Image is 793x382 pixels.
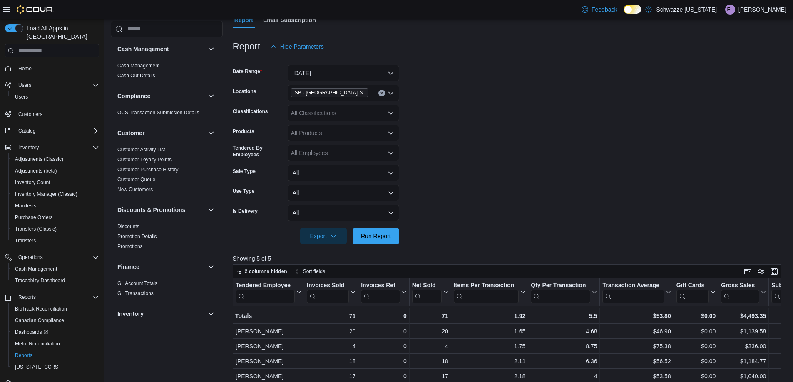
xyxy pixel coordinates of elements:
button: Inventory [15,143,42,153]
p: | [720,5,722,15]
span: Adjustments (Classic) [12,154,99,164]
button: Hide Parameters [267,38,327,55]
div: $1,040.00 [721,371,766,381]
span: Inventory Manager (Classic) [15,191,77,197]
button: Inventory [117,310,204,318]
div: Net Sold [412,282,441,290]
span: Washington CCRS [12,362,99,372]
button: Customer [117,129,204,137]
span: Transfers [15,237,36,244]
div: Transaction Average [602,282,664,290]
button: Reports [15,292,39,302]
div: 18 [307,356,355,366]
a: Customer Purchase History [117,167,179,173]
label: Sale Type [233,168,256,175]
button: Home [2,62,102,74]
a: Adjustments (Classic) [12,154,67,164]
button: Compliance [117,92,204,100]
button: Adjustments (Classic) [8,153,102,165]
label: Classifications [233,108,268,115]
button: Inventory Manager (Classic) [8,188,102,200]
div: 4.68 [531,326,597,336]
span: Transfers [12,236,99,246]
div: $0.00 [676,356,716,366]
label: Use Type [233,188,254,195]
span: Customer Activity List [117,146,165,153]
span: Hide Parameters [280,42,324,51]
button: Transfers [8,235,102,246]
span: Users [12,92,99,102]
div: 0 [361,371,406,381]
span: Operations [15,252,99,262]
span: Inventory [18,144,39,151]
div: 1.75 [454,341,526,351]
span: Users [15,80,99,90]
button: Display options [756,266,766,276]
button: Canadian Compliance [8,315,102,326]
div: Tendered Employee [236,282,295,290]
div: [PERSON_NAME] [236,356,301,366]
button: Inventory [206,309,216,319]
span: Reports [12,350,99,360]
span: Metrc Reconciliation [12,339,99,349]
a: Customer Loyalty Points [117,157,172,163]
button: Transaction Average [602,282,671,303]
div: 20 [412,326,448,336]
span: Home [18,65,32,72]
a: Manifests [12,201,40,211]
a: Inventory Count [12,177,54,187]
span: Purchase Orders [15,214,53,221]
div: $0.00 [676,341,716,351]
div: $0.00 [676,326,716,336]
button: Operations [2,251,102,263]
button: BioTrack Reconciliation [8,303,102,315]
div: $75.38 [602,341,671,351]
span: Report [234,12,253,28]
div: $56.52 [602,356,671,366]
button: Inventory Count [8,177,102,188]
div: $4,493.35 [721,311,766,321]
a: Cash Management [12,264,60,274]
span: Adjustments (beta) [15,168,57,174]
span: GL Transactions [117,290,154,297]
h3: Discounts & Promotions [117,206,185,214]
a: Cash Out Details [117,73,155,79]
button: Gift Cards [676,282,716,303]
div: 1.65 [454,326,526,336]
button: Keyboard shortcuts [743,266,753,276]
span: GL Account Totals [117,280,157,287]
a: Purchase Orders [12,212,56,222]
button: Cash Management [117,45,204,53]
label: Date Range [233,68,262,75]
span: Catalog [15,126,99,136]
div: Gross Sales [721,282,759,303]
a: Reports [12,350,36,360]
div: 0 [361,326,406,336]
div: Qty Per Transaction [531,282,590,290]
div: $1,184.77 [721,356,766,366]
button: Items Per Transaction [453,282,525,303]
span: Purchase Orders [12,212,99,222]
button: Adjustments (beta) [8,165,102,177]
span: Customer Purchase History [117,166,179,173]
div: Customer [111,145,223,198]
button: Catalog [2,125,102,137]
div: 5.5 [531,311,597,321]
a: Inventory Manager (Classic) [12,189,81,199]
img: Cova [17,5,54,14]
a: Cash Management [117,63,159,69]
div: 8.75 [531,341,597,351]
h3: Customer [117,129,144,137]
div: $336.00 [721,341,766,351]
button: Clear input [378,90,385,96]
span: Load All Apps in [GEOGRAPHIC_DATA] [23,24,99,41]
span: Traceabilty Dashboard [15,277,65,284]
div: $53.58 [602,371,671,381]
button: Transfers (Classic) [8,223,102,235]
button: Operations [15,252,46,262]
div: Totals [235,311,301,321]
a: New Customers [117,187,153,192]
div: [PERSON_NAME] [236,326,301,336]
span: BioTrack Reconciliation [12,304,99,314]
